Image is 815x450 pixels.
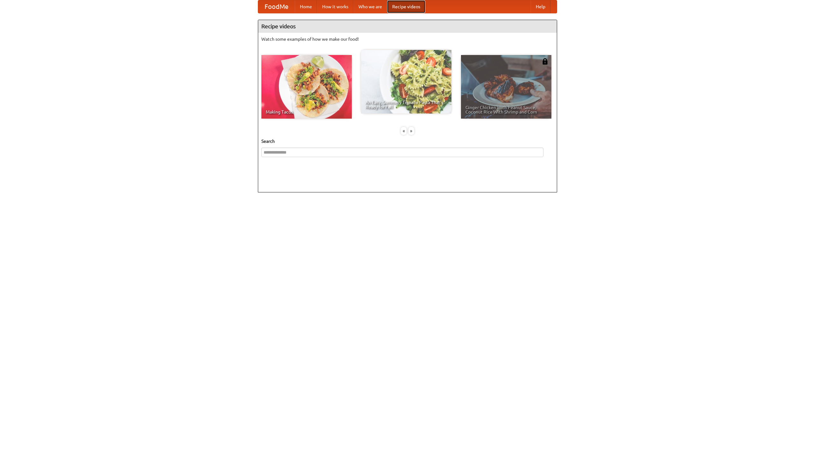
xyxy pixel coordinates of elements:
div: « [401,127,407,135]
a: Home [295,0,317,13]
a: FoodMe [258,0,295,13]
span: An Easy, Summery Tomato Pasta That's Ready for Fall [365,100,447,109]
a: Who we are [353,0,387,13]
a: An Easy, Summery Tomato Pasta That's Ready for Fall [361,50,451,114]
img: 483408.png [542,58,548,65]
a: How it works [317,0,353,13]
p: Watch some examples of how we make our food! [261,36,554,42]
h5: Search [261,138,554,144]
a: Help [531,0,550,13]
span: Making Tacos [266,110,347,114]
a: Making Tacos [261,55,352,119]
div: » [408,127,414,135]
h4: Recipe videos [258,20,557,33]
a: Recipe videos [387,0,425,13]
